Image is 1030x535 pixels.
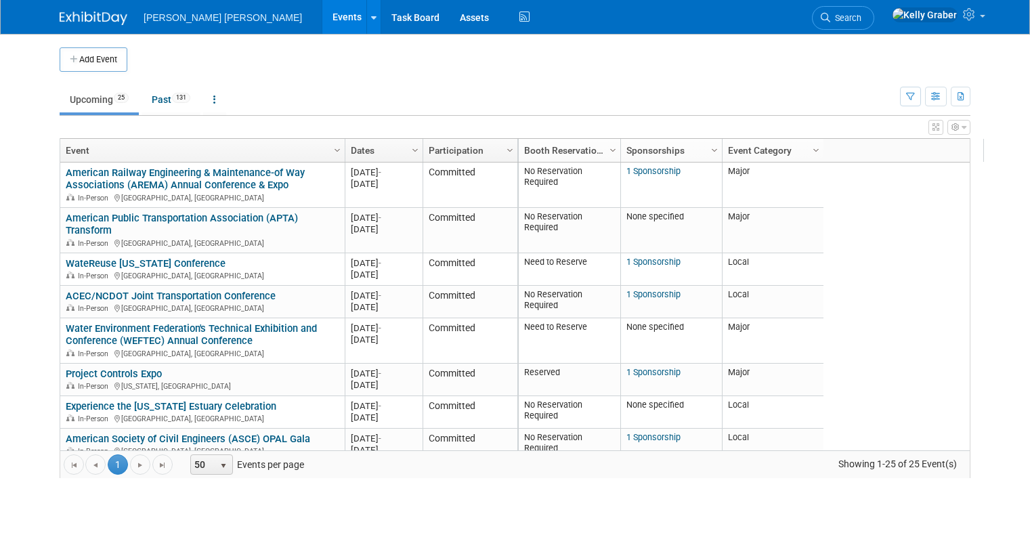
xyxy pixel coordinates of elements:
img: In-Person Event [66,239,74,246]
a: Event [66,139,336,162]
td: Committed [423,163,517,208]
div: [GEOGRAPHIC_DATA], [GEOGRAPHIC_DATA] [66,237,339,249]
span: - [379,291,381,301]
span: 131 [172,93,190,103]
td: No Reservation Required [519,286,620,318]
td: Major [722,163,823,208]
div: [DATE] [351,334,416,345]
img: In-Person Event [66,304,74,311]
a: Project Controls Expo [66,368,162,380]
a: Past131 [142,87,200,112]
img: In-Person Event [66,349,74,356]
a: Go to the previous page [85,454,106,475]
a: Column Settings [606,139,621,159]
td: Major [722,364,823,396]
div: [GEOGRAPHIC_DATA], [GEOGRAPHIC_DATA] [66,302,339,314]
a: 1 Sponsorship [626,166,681,176]
span: - [379,213,381,223]
span: - [379,258,381,268]
a: Sponsorships [626,139,713,162]
a: Go to the next page [130,454,150,475]
div: [DATE] [351,257,416,269]
span: In-Person [78,304,112,313]
td: Committed [423,429,517,461]
div: [DATE] [351,178,416,190]
div: [DATE] [351,167,416,178]
a: Column Settings [503,139,518,159]
td: Need to Reserve [519,318,620,364]
span: - [379,167,381,177]
span: Column Settings [607,145,618,156]
td: No Reservation Required [519,429,620,461]
span: In-Person [78,447,112,456]
div: [DATE] [351,223,416,235]
span: Column Settings [811,145,821,156]
a: Search [812,6,874,30]
a: Go to the last page [152,454,173,475]
img: In-Person Event [66,272,74,278]
a: Column Settings [408,139,423,159]
a: Column Settings [330,139,345,159]
a: American Society of Civil Engineers (ASCE) OPAL Gala [66,433,310,445]
td: Reserved [519,364,620,396]
span: In-Person [78,272,112,280]
td: No Reservation Required [519,396,620,429]
a: Water Environment Federation's Technical Exhibition and Conference (WEFTEC) Annual Conference [66,322,317,347]
div: [DATE] [351,301,416,313]
td: Local [722,253,823,286]
span: 1 [108,454,128,475]
a: American Public Transportation Association (APTA) Transform [66,212,298,237]
div: [GEOGRAPHIC_DATA], [GEOGRAPHIC_DATA] [66,412,339,424]
button: Add Event [60,47,127,72]
a: American Railway Engineering & Maintenance-of Way Associations (AREMA) Annual Conference & Expo [66,167,305,192]
div: [DATE] [351,212,416,223]
td: Need to Reserve [519,253,620,286]
span: Column Settings [332,145,343,156]
a: WateReuse [US_STATE] Conference [66,257,226,270]
div: [DATE] [351,433,416,444]
span: [PERSON_NAME] [PERSON_NAME] [144,12,302,23]
td: No Reservation Required [519,163,620,208]
span: Go to the next page [135,460,146,471]
span: In-Person [78,414,112,423]
span: Go to the first page [68,460,79,471]
span: None specified [626,211,684,221]
a: Event Category [728,139,815,162]
a: Go to the first page [64,454,84,475]
span: - [379,433,381,444]
td: Major [722,318,823,364]
span: 25 [114,93,129,103]
span: 50 [191,455,214,474]
span: - [379,401,381,411]
img: In-Person Event [66,414,74,421]
div: [GEOGRAPHIC_DATA], [GEOGRAPHIC_DATA] [66,270,339,281]
div: [US_STATE], [GEOGRAPHIC_DATA] [66,380,339,391]
a: Booth Reservation Status [524,139,611,162]
div: [GEOGRAPHIC_DATA], [GEOGRAPHIC_DATA] [66,445,339,456]
td: Major [722,208,823,253]
div: [DATE] [351,322,416,334]
a: Experience the [US_STATE] Estuary Celebration [66,400,276,412]
span: Showing 1-25 of 25 Event(s) [826,454,970,473]
td: Committed [423,318,517,364]
span: Column Settings [505,145,515,156]
span: In-Person [78,239,112,248]
img: ExhibitDay [60,12,127,25]
span: Events per page [173,454,318,475]
span: Column Settings [410,145,421,156]
span: In-Person [78,194,112,202]
td: Local [722,396,823,429]
div: [DATE] [351,290,416,301]
img: In-Person Event [66,382,74,389]
a: ACEC/NCDOT Joint Transportation Conference [66,290,276,302]
span: In-Person [78,382,112,391]
span: In-Person [78,349,112,358]
span: Search [830,13,861,23]
div: [DATE] [351,412,416,423]
a: Column Settings [708,139,723,159]
img: In-Person Event [66,447,74,454]
div: [DATE] [351,444,416,456]
div: [DATE] [351,368,416,379]
a: Participation [429,139,509,162]
a: 1 Sponsorship [626,257,681,267]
